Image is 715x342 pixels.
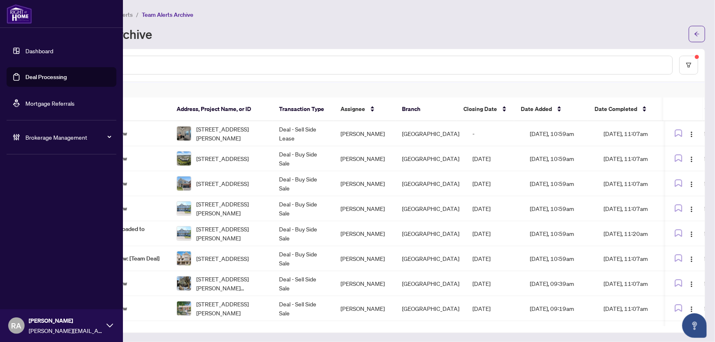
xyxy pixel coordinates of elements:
td: [GEOGRAPHIC_DATA] [395,246,466,271]
td: [PERSON_NAME] [334,146,395,171]
span: Team Alerts Archive [142,11,193,18]
a: Mortgage Referrals [25,100,75,107]
td: Deal - Buy Side Sale [272,246,334,271]
td: [DATE], 11:07am [597,171,671,196]
th: Date Completed [588,97,662,121]
td: [DATE] [466,271,523,296]
td: [PERSON_NAME] [334,121,395,146]
td: - [466,121,523,146]
span: [PERSON_NAME] [29,316,102,325]
span: [STREET_ADDRESS][PERSON_NAME] [196,199,266,217]
th: Transaction Type [272,97,334,121]
td: Deal - Buy Side Sale [272,171,334,196]
td: [DATE], 11:07am [597,196,671,221]
td: Deal - Sell Side Sale [272,271,334,296]
td: [GEOGRAPHIC_DATA] [395,221,466,246]
button: Logo [685,152,698,165]
th: Date Added [514,97,588,121]
img: logo [7,4,32,24]
button: filter [679,56,698,75]
td: [DATE] [466,196,523,221]
td: [DATE], 11:07am [597,296,671,321]
span: Date Added [521,104,552,113]
img: thumbnail-img [177,251,191,265]
td: Deal - Buy Side Sale [272,146,334,171]
img: Logo [688,131,695,138]
td: [DATE] [466,296,523,321]
img: Logo [688,306,695,313]
td: [GEOGRAPHIC_DATA] [395,196,466,221]
span: [STREET_ADDRESS][PERSON_NAME] [196,125,266,143]
td: [GEOGRAPHIC_DATA] [395,121,466,146]
span: [STREET_ADDRESS] [196,154,249,163]
button: Logo [685,177,698,190]
img: Logo [688,156,695,163]
span: [STREET_ADDRESS] [196,254,249,263]
span: [PERSON_NAME][EMAIL_ADDRESS][DOMAIN_NAME] [29,326,102,335]
button: Logo [685,127,698,140]
th: Assignee [334,97,395,121]
li: / [136,10,138,19]
td: [PERSON_NAME] [334,271,395,296]
img: thumbnail-img [177,276,191,290]
td: Deal - Sell Side Lease [272,121,334,146]
td: [DATE], 09:39am [523,271,597,296]
img: thumbnail-img [177,152,191,165]
button: Logo [685,252,698,265]
span: arrow-left [694,31,700,37]
td: [DATE] [466,221,523,246]
td: Deal - Buy Side Sale [272,196,334,221]
td: Deal - Buy Side Sale [272,221,334,246]
img: Logo [688,281,695,288]
span: Closing Date [463,104,497,113]
td: [DATE], 10:59am [523,121,597,146]
td: [DATE] [466,246,523,271]
td: [DATE], 11:07am [597,246,671,271]
img: Logo [688,206,695,213]
td: [DATE], 11:07am [597,146,671,171]
img: thumbnail-img [177,177,191,190]
td: [DATE], 10:59am [523,221,597,246]
td: [GEOGRAPHIC_DATA] [395,146,466,171]
th: Address, Project Name, or ID [170,97,272,121]
td: [DATE], 10:59am [523,146,597,171]
td: [PERSON_NAME] [334,171,395,196]
a: Deal Processing [25,73,67,81]
td: [DATE], 09:19am [523,296,597,321]
td: [DATE], 11:07am [597,121,671,146]
th: Branch [395,97,457,121]
span: [STREET_ADDRESS][PERSON_NAME][PERSON_NAME] [196,274,266,292]
th: Closing Date [457,97,514,121]
td: [DATE] [466,171,523,196]
div: 132 of Items [43,82,705,97]
a: Dashboard [25,47,53,54]
span: Brokerage Management [25,133,111,142]
td: [PERSON_NAME] [334,221,395,246]
span: filter [686,62,692,68]
td: [DATE], 10:59am [523,171,597,196]
td: [DATE], 10:59am [523,246,597,271]
img: thumbnail-img [177,127,191,140]
td: [GEOGRAPHIC_DATA] [395,296,466,321]
td: [DATE] [466,146,523,171]
span: [STREET_ADDRESS][PERSON_NAME] [196,299,266,317]
td: [DATE], 11:07am [597,271,671,296]
td: [DATE], 11:20am [597,221,671,246]
td: [GEOGRAPHIC_DATA] [395,171,466,196]
td: [DATE], 10:59am [523,196,597,221]
img: thumbnail-img [177,202,191,215]
span: [STREET_ADDRESS] [196,179,249,188]
span: Date Completed [595,104,637,113]
img: Logo [688,231,695,238]
span: RA [11,320,22,331]
button: Logo [685,227,698,240]
img: Logo [688,256,695,263]
td: [PERSON_NAME] [334,296,395,321]
img: thumbnail-img [177,301,191,315]
span: Assignee [340,104,365,113]
td: [PERSON_NAME] [334,246,395,271]
td: [GEOGRAPHIC_DATA] [395,271,466,296]
button: Logo [685,302,698,315]
span: [STREET_ADDRESS][PERSON_NAME] [196,224,266,242]
button: Logo [685,277,698,290]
